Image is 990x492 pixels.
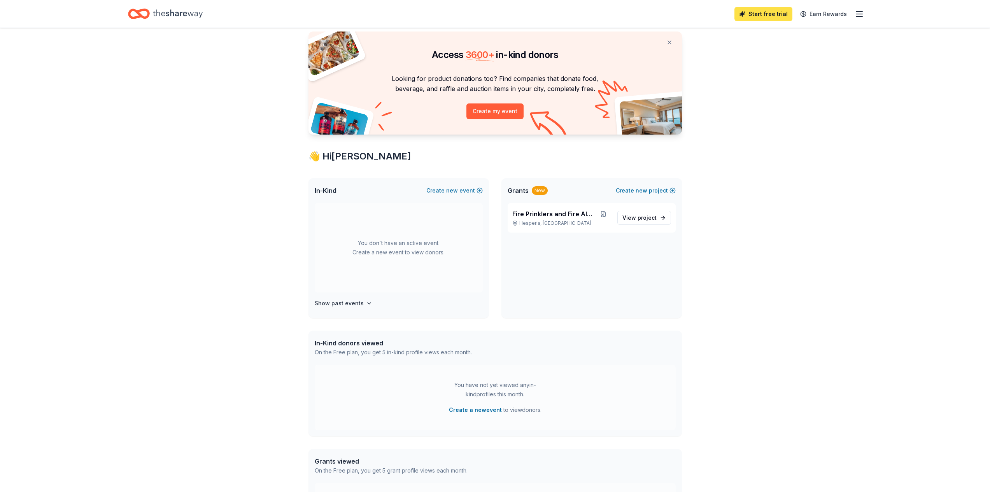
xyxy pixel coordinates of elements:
[128,5,203,23] a: Home
[447,380,544,399] div: You have not yet viewed any in-kind profiles this month.
[308,150,682,163] div: 👋 Hi [PERSON_NAME]
[315,299,372,308] button: Show past events
[318,74,673,94] p: Looking for product donations too? Find companies that donate food, beverage, and raffle and auct...
[315,348,472,357] div: On the Free plan, you get 5 in-kind profile views each month.
[530,111,569,140] img: Curvy arrow
[449,405,541,415] span: to view donors .
[315,338,472,348] div: In-Kind donors viewed
[300,27,360,77] img: Pizza
[315,299,364,308] h4: Show past events
[508,186,529,195] span: Grants
[636,186,647,195] span: new
[432,49,558,60] span: Access in-kind donors
[446,186,458,195] span: new
[617,211,671,225] a: View project
[734,7,792,21] a: Start free trial
[315,457,468,466] div: Grants viewed
[315,186,336,195] span: In-Kind
[616,186,676,195] button: Createnewproject
[315,203,483,292] div: You don't have an active event. Create a new event to view donors.
[638,214,657,221] span: project
[466,103,524,119] button: Create my event
[512,209,596,219] span: Fire Prinklers and Fire Alarm
[315,466,468,475] div: On the Free plan, you get 5 grant profile views each month.
[466,49,494,60] span: 3600 +
[532,186,548,195] div: New
[796,7,852,21] a: Earn Rewards
[449,405,502,415] button: Create a newevent
[426,186,483,195] button: Createnewevent
[512,220,611,226] p: Hesperia, [GEOGRAPHIC_DATA]
[622,213,657,222] span: View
